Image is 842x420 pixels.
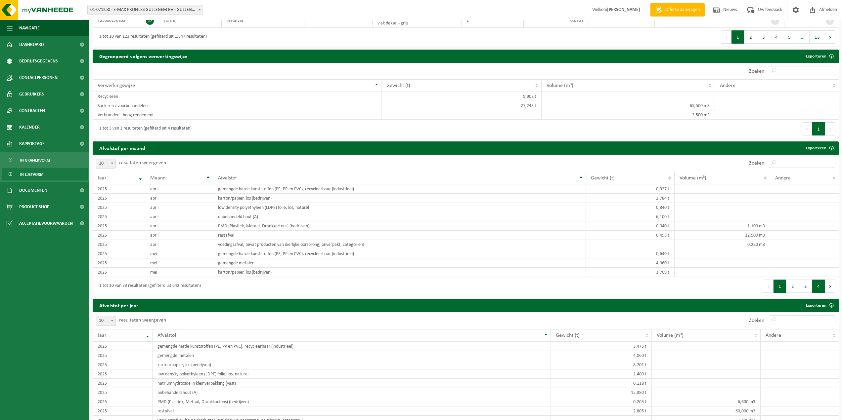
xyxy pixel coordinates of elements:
a: Exporteren [801,299,838,312]
td: 0,840 t [586,203,675,212]
span: 10 [96,316,116,326]
h2: Gegroepeerd volgens verwerkingswijze [93,50,194,62]
span: Afvalstof [218,175,237,181]
button: 13 [810,30,825,44]
span: Navigatie [19,20,40,36]
td: Recycleren [93,92,381,101]
td: april [145,221,213,231]
td: 2025 [93,369,153,379]
h2: Afvalstof per jaar [93,299,145,312]
td: 2025 [93,388,153,397]
td: april [145,212,213,221]
td: karton/papier, los (bedrijven) [153,360,551,369]
td: april [145,231,213,240]
td: 2025 [93,184,145,194]
td: 27,243 t [381,101,542,110]
td: 2025 [93,258,145,268]
td: 3,476 t [551,342,652,351]
td: 1 [462,13,524,28]
td: 0,280 m3 [675,240,770,249]
td: 6,100 t [586,212,675,221]
a: In grafiekvorm [2,154,88,166]
td: 0,640 t [586,249,675,258]
td: 9,902 t [381,92,542,101]
label: resultaten weergeven [119,160,166,166]
span: Andere [720,83,735,88]
td: 65,500 m3 [542,101,715,110]
td: 0,927 t [586,184,675,194]
button: Next [825,122,835,135]
h2: Afvalstof per maand [93,141,152,154]
label: resultaten weergeven [119,318,166,323]
span: 10 [96,159,116,169]
span: Gewicht (t) [591,175,615,181]
label: Zoeken: [749,161,766,166]
td: 2025 [93,351,153,360]
span: Rapportage [19,135,45,152]
td: T250001708524 [93,13,159,28]
td: [DATE] [159,13,222,28]
td: restafval [153,406,551,416]
td: 2,784 t [586,194,675,203]
button: 1 [731,30,744,44]
a: Exporteren [801,141,838,155]
td: restafval [222,13,304,28]
td: 0,118 t [551,379,652,388]
a: Exporteren [801,50,838,63]
td: 6,600 m3 [652,397,761,406]
td: april [145,203,213,212]
td: 2,805 t [551,406,652,416]
label: Zoeken: [749,318,766,323]
span: 10 [96,159,115,168]
td: 2025 [93,203,145,212]
button: Previous [802,122,812,135]
td: Verbranden - hoog rendement [93,110,381,120]
span: … [796,30,810,44]
td: 2025 [93,379,153,388]
td: low density polyethyleen (LDPE) folie, los, naturel [153,369,551,379]
span: Documenten [19,182,47,199]
button: Previous [721,30,731,44]
td: 2025 [93,268,145,277]
span: 01-071250 - E-MAX PROFILES GULLEGEM BV - GULLEGEM [88,5,203,15]
button: 4 [812,280,825,293]
td: gemengde harde kunststoffen (PE, PP en PVC), recycleerbaar (industrieel) [213,249,586,258]
td: april [145,240,213,249]
button: Previous [763,280,774,293]
td: 12,500 m3 [675,231,770,240]
td: voedingsafval, bevat producten van dierlijke oorsprong, onverpakt, categorie 3 [213,240,586,249]
td: onbehandeld hout (A) [213,212,586,221]
td: 2025 [93,360,153,369]
td: 2,500 m3 [542,110,715,120]
td: 8,701 t [551,360,652,369]
td: PMD (Plastiek, Metaal, Drankkartons) (bedrijven) [153,397,551,406]
span: Gewicht (t) [556,333,580,338]
td: 2,400 t [551,369,652,379]
div: 1 tot 3 van 3 resultaten (gefilterd uit 4 resultaten) [96,123,192,135]
span: Jaar [98,333,107,338]
td: 4,060 t [586,258,675,268]
td: karton/papier, los (bedrijven) [213,268,586,277]
td: restafval [213,231,586,240]
td: 2025 [93,342,153,351]
td: Sorteren / voorbehandelen [93,101,381,110]
td: april [145,194,213,203]
td: 2025 [93,240,145,249]
button: Next [825,280,835,293]
a: In lijstvorm [2,168,88,180]
span: Kalender [19,119,40,135]
button: 1 [774,280,786,293]
span: Bedrijfsgegevens [19,53,58,69]
td: onbehandeld hout (A) [153,388,551,397]
td: april [145,184,213,194]
td: 2025 [93,221,145,231]
td: mei [145,258,213,268]
td: 1,100 m3 [675,221,770,231]
td: 2025 [93,231,145,240]
td: 4,060 t [551,351,652,360]
div: 1 tot 10 van 123 resultaten (gefilterd uit 1,847 resultaten) [96,31,207,43]
span: In lijstvorm [20,168,43,181]
td: gemengde metalen [213,258,586,268]
button: 2 [744,30,757,44]
span: 10 [96,316,115,325]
